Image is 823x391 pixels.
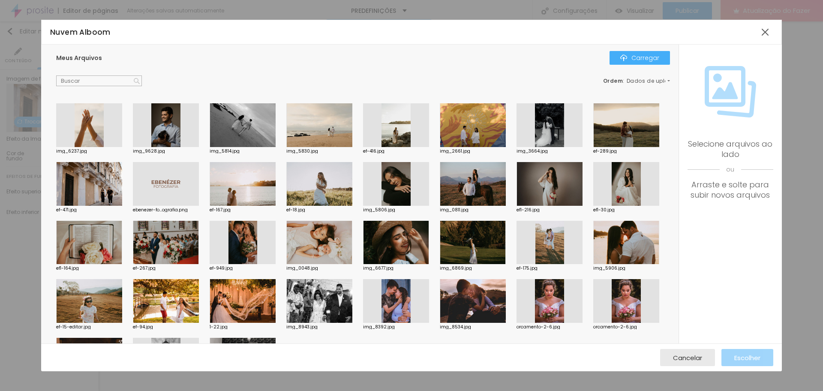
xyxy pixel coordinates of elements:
[133,324,153,330] font: ef-94.jpg
[56,54,102,62] font: Meus Arquivos
[56,75,142,87] input: Buscar
[134,78,140,84] img: Ícone
[286,207,305,213] font: ef-18.jpg
[734,353,760,362] font: Escolher
[56,324,91,330] font: ef-15-editar.jpg
[620,54,627,61] img: Ícone
[286,324,318,330] font: img_8943.jpg
[363,324,395,330] font: img_8392.jpg
[210,148,240,154] font: img_5814.jpg
[133,148,165,154] font: img_9628.jpg
[210,207,231,213] font: ef-167.jpg
[363,148,384,154] font: ef-416.jpg
[517,148,548,154] font: img_3664.jpg
[440,148,470,154] font: img_2661.jpg
[286,265,318,271] font: img_0048.jpg
[363,265,393,271] font: img_6677.jpg
[705,66,756,117] img: Ícone
[603,77,623,84] font: Ordem
[56,265,79,271] font: ef1-164.jpg
[50,27,111,37] font: Nuvem Alboom
[517,324,560,330] font: orcamento-2-6.jpg
[440,324,471,330] font: img_8534.jpg
[721,349,773,366] button: Escolher
[631,54,659,62] font: Carregar
[726,165,734,174] font: ou
[517,207,540,213] font: ef1-216.jpg
[517,265,538,271] font: ef-175.jpg
[673,353,702,362] font: Cancelar
[133,265,156,271] font: ef-267.jpg
[593,207,615,213] font: ef1-30.jpg
[593,148,617,154] font: ef-289.jpg
[623,77,625,84] font: :
[56,148,87,154] font: img_6237.jpg
[440,207,469,213] font: img_0811.jpg
[363,207,395,213] font: img_5806.jpg
[286,148,318,154] font: img_5830.jpg
[691,179,770,200] font: Arraste e solte para subir novos arquivos
[593,324,637,330] font: orcamento-2-6.jpg
[627,77,676,84] font: Dados de upload
[593,265,625,271] font: img_5906.jpg
[440,265,472,271] font: img_6869.jpg
[133,207,188,213] font: ebenezer-fo...ografia.png
[688,138,772,159] font: Selecione arquivos ao lado
[210,324,228,330] font: 1-22.jpg
[610,51,670,65] button: ÍconeCarregar
[56,207,77,213] font: ef-471.jpg
[660,349,715,366] button: Cancelar
[210,265,233,271] font: ef-949.jpg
